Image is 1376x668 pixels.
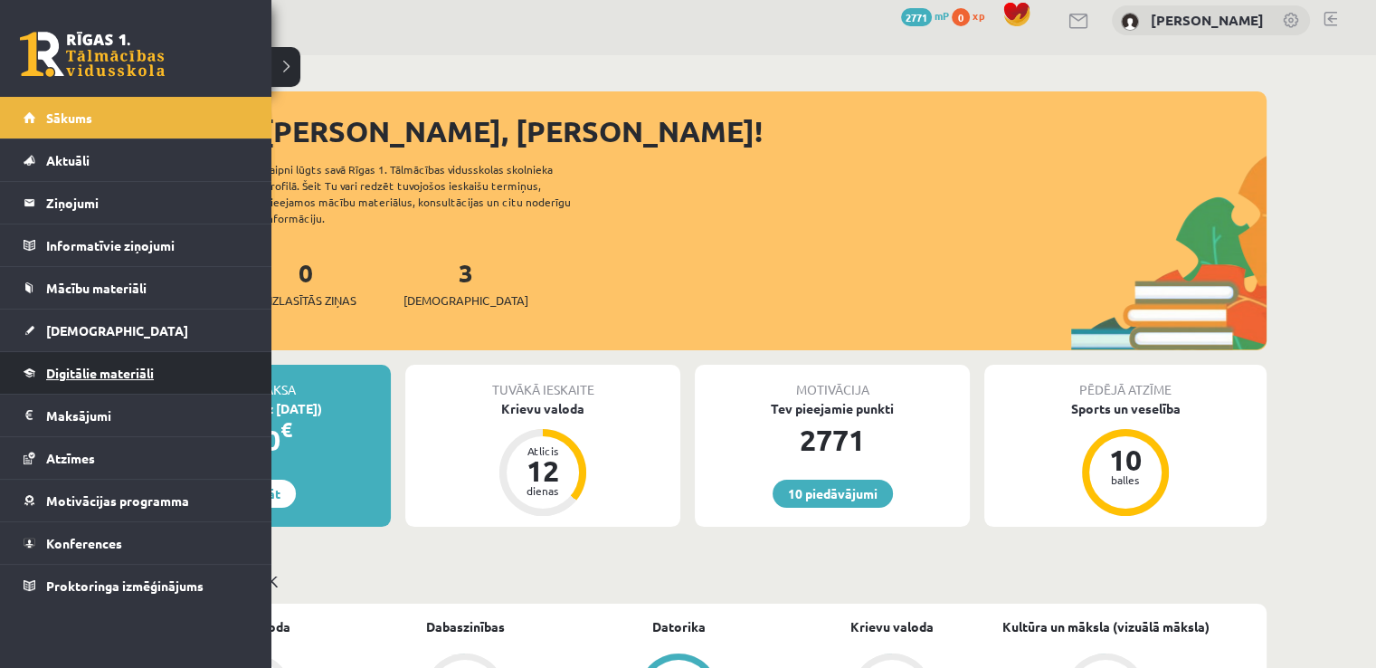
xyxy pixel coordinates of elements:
a: Datorika [652,617,706,636]
div: Motivācija [695,365,970,399]
div: 12 [516,456,570,485]
div: Pēdējā atzīme [984,365,1267,399]
span: € [280,416,292,443]
div: balles [1098,474,1153,485]
legend: Maksājumi [46,395,249,436]
div: dienas [516,485,570,496]
a: 10 piedāvājumi [773,480,893,508]
a: Informatīvie ziņojumi [24,224,249,266]
a: [DEMOGRAPHIC_DATA] [24,310,249,351]
a: Sākums [24,97,249,138]
span: Aktuāli [46,152,90,168]
a: Krievu valoda Atlicis 12 dienas [405,399,680,519]
span: Digitālie materiāli [46,365,154,381]
span: xp [973,8,984,23]
a: Rīgas 1. Tālmācības vidusskola [20,32,165,77]
span: [DEMOGRAPHIC_DATA] [403,291,528,310]
a: Kultūra un māksla (vizuālā māksla) [1002,617,1210,636]
a: Aktuāli [24,139,249,181]
span: Proktoringa izmēģinājums [46,577,204,594]
a: Proktoringa izmēģinājums [24,565,249,606]
span: [DEMOGRAPHIC_DATA] [46,322,188,339]
a: Sports un veselība 10 balles [984,399,1267,519]
a: Krievu valoda [850,617,934,636]
span: 0 [952,8,970,26]
p: Mācību plāns 11.b3 JK [116,568,1259,593]
div: 10 [1098,445,1153,474]
span: Neizlasītās ziņas [255,291,356,310]
span: Konferences [46,535,122,551]
a: Maksājumi [24,395,249,436]
span: Sākums [46,110,92,126]
div: Tev pieejamie punkti [695,399,970,418]
a: 3[DEMOGRAPHIC_DATA] [403,256,528,310]
span: 2771 [901,8,932,26]
a: Digitālie materiāli [24,352,249,394]
legend: Informatīvie ziņojumi [46,224,249,266]
div: Laipni lūgts savā Rīgas 1. Tālmācības vidusskolas skolnieka profilā. Šeit Tu vari redzēt tuvojošo... [264,161,603,226]
a: Konferences [24,522,249,564]
a: Mācību materiāli [24,267,249,309]
div: Krievu valoda [405,399,680,418]
div: 2771 [695,418,970,462]
a: 0Neizlasītās ziņas [255,256,356,310]
span: Atzīmes [46,450,95,466]
a: 0 xp [952,8,993,23]
span: Motivācijas programma [46,492,189,509]
div: Atlicis [516,445,570,456]
a: Dabaszinības [426,617,505,636]
span: mP [935,8,949,23]
a: Motivācijas programma [24,480,249,521]
div: Sports un veselība [984,399,1267,418]
div: [PERSON_NAME], [PERSON_NAME]! [262,110,1267,153]
legend: Ziņojumi [46,182,249,224]
div: Tuvākā ieskaite [405,365,680,399]
span: Mācību materiāli [46,280,147,296]
a: 2771 mP [901,8,949,23]
a: Atzīmes [24,437,249,479]
a: [PERSON_NAME] [1151,11,1264,29]
img: Paula Rihaļska [1121,13,1139,31]
a: Ziņojumi [24,182,249,224]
